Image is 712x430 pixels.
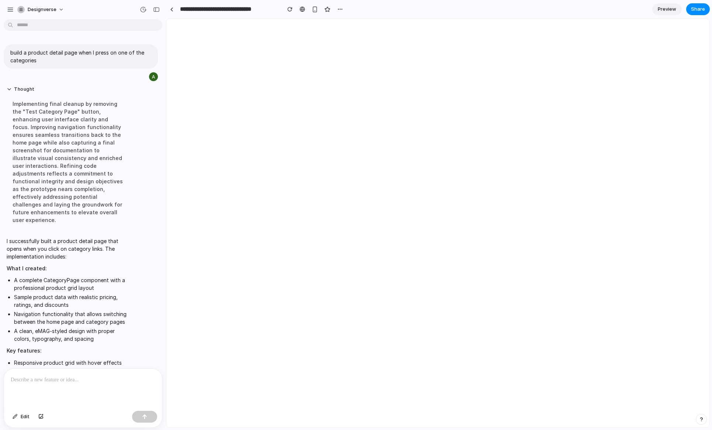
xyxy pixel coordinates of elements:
[10,49,151,64] p: build a product detail page when I press on one of the categories
[21,413,30,420] span: Edit
[14,293,130,309] li: Sample product data with realistic pricing, ratings, and discounts
[686,3,710,15] button: Share
[14,310,130,326] li: Navigation functionality that allows switching between the home page and category pages
[14,327,130,343] li: A clean, eMAG-styled design with proper colors, typography, and spacing
[7,96,130,228] div: Implementing final cleanup by removing the "Test Category Page" button, enhancing user interface ...
[28,6,56,13] span: designverse
[14,276,130,292] li: A complete CategoryPage component with a professional product grid layout
[652,3,682,15] a: Preview
[7,265,47,271] strong: What I created:
[691,6,705,13] span: Share
[14,359,130,374] li: Responsive product grid with hover effects and professional styling
[658,6,676,13] span: Preview
[7,347,42,354] strong: Key features:
[9,411,33,423] button: Edit
[14,4,68,15] button: designverse
[7,237,130,260] p: I successfully built a product detail page that opens when you click on category links. The imple...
